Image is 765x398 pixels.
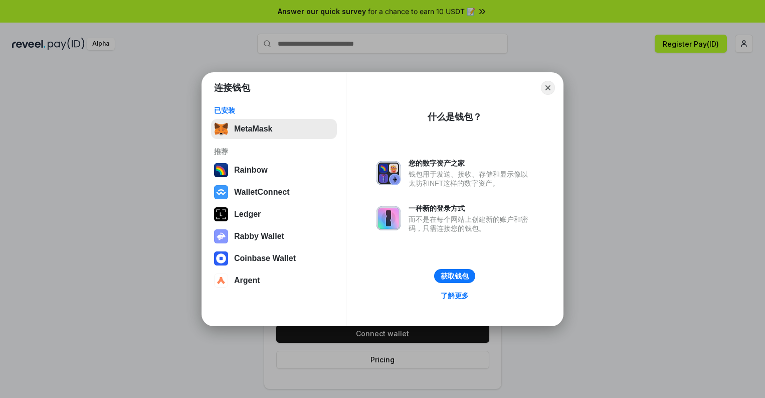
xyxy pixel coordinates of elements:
button: WalletConnect [211,182,337,202]
a: 了解更多 [435,289,475,302]
div: Argent [234,276,260,285]
h1: 连接钱包 [214,82,250,94]
div: Rainbow [234,166,268,175]
img: svg+xml,%3Csvg%20fill%3D%22none%22%20height%3D%2233%22%20viewBox%3D%220%200%2035%2033%22%20width%... [214,122,228,136]
button: Rainbow [211,160,337,180]
div: Coinbase Wallet [234,254,296,263]
div: 而不是在每个网站上创建新的账户和密码，只需连接您的钱包。 [409,215,533,233]
div: 推荐 [214,147,334,156]
div: 钱包用于发送、接收、存储和显示像以太坊和NFT这样的数字资产。 [409,170,533,188]
img: svg+xml,%3Csvg%20width%3D%22120%22%20height%3D%22120%22%20viewBox%3D%220%200%20120%20120%22%20fil... [214,163,228,177]
img: svg+xml,%3Csvg%20xmlns%3D%22http%3A%2F%2Fwww.w3.org%2F2000%2Fsvg%22%20fill%3D%22none%22%20viewBox... [376,161,401,185]
div: Ledger [234,210,261,219]
div: WalletConnect [234,188,290,197]
div: MetaMask [234,124,272,134]
button: Ledger [211,204,337,224]
button: Close [541,81,555,95]
div: 您的数字资产之家 [409,159,533,168]
button: 获取钱包 [434,269,475,283]
img: svg+xml,%3Csvg%20xmlns%3D%22http%3A%2F%2Fwww.w3.org%2F2000%2Fsvg%22%20fill%3D%22none%22%20viewBox... [376,206,401,230]
div: 一种新的登录方式 [409,204,533,213]
div: 了解更多 [441,291,469,300]
button: Argent [211,271,337,291]
button: MetaMask [211,119,337,139]
img: svg+xml,%3Csvg%20xmlns%3D%22http%3A%2F%2Fwww.w3.org%2F2000%2Fsvg%22%20fill%3D%22none%22%20viewBox... [214,229,228,243]
button: Rabby Wallet [211,226,337,246]
img: svg+xml,%3Csvg%20width%3D%2228%22%20height%3D%2228%22%20viewBox%3D%220%200%2028%2028%22%20fill%3D... [214,251,228,266]
img: svg+xml,%3Csvg%20width%3D%2228%22%20height%3D%2228%22%20viewBox%3D%220%200%2028%2028%22%20fill%3D... [214,274,228,288]
div: 已安装 [214,106,334,115]
img: svg+xml,%3Csvg%20xmlns%3D%22http%3A%2F%2Fwww.w3.org%2F2000%2Fsvg%22%20width%3D%2228%22%20height%3... [214,207,228,221]
button: Coinbase Wallet [211,248,337,269]
img: svg+xml,%3Csvg%20width%3D%2228%22%20height%3D%2228%22%20viewBox%3D%220%200%2028%2028%22%20fill%3D... [214,185,228,199]
div: 获取钱包 [441,272,469,281]
div: Rabby Wallet [234,232,284,241]
div: 什么是钱包？ [428,111,482,123]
